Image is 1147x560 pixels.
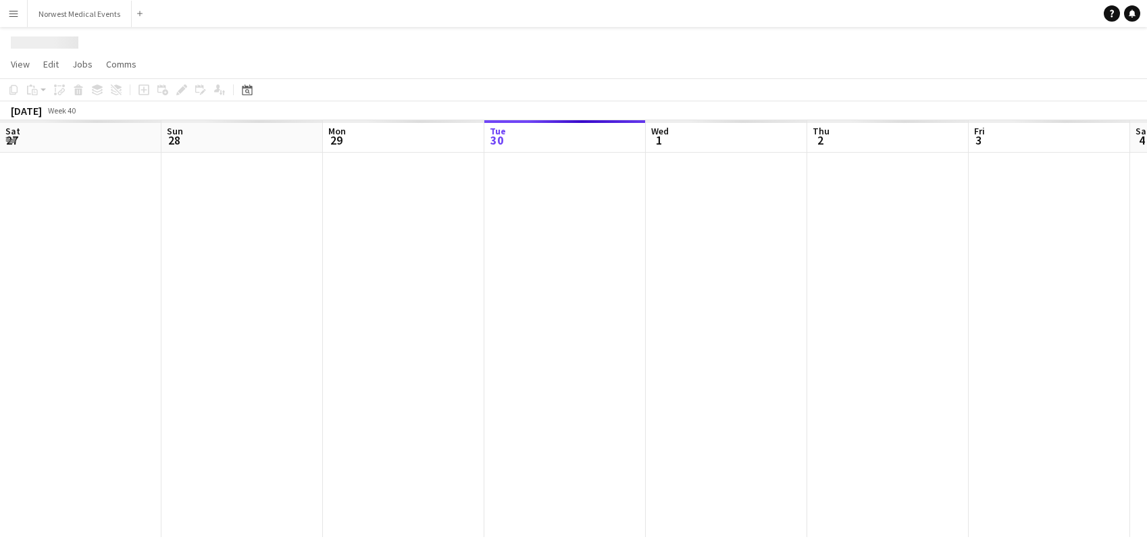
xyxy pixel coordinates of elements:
[5,125,20,137] span: Sat
[28,1,132,27] button: Norwest Medical Events
[811,132,830,148] span: 2
[651,125,669,137] span: Wed
[488,132,506,148] span: 30
[165,132,183,148] span: 28
[649,132,669,148] span: 1
[67,55,98,73] a: Jobs
[813,125,830,137] span: Thu
[328,125,346,137] span: Mon
[101,55,142,73] a: Comms
[11,104,42,118] div: [DATE]
[38,55,64,73] a: Edit
[167,125,183,137] span: Sun
[45,105,78,116] span: Week 40
[972,132,985,148] span: 3
[11,58,30,70] span: View
[974,125,985,137] span: Fri
[5,55,35,73] a: View
[326,132,346,148] span: 29
[43,58,59,70] span: Edit
[106,58,136,70] span: Comms
[3,132,20,148] span: 27
[490,125,506,137] span: Tue
[72,58,93,70] span: Jobs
